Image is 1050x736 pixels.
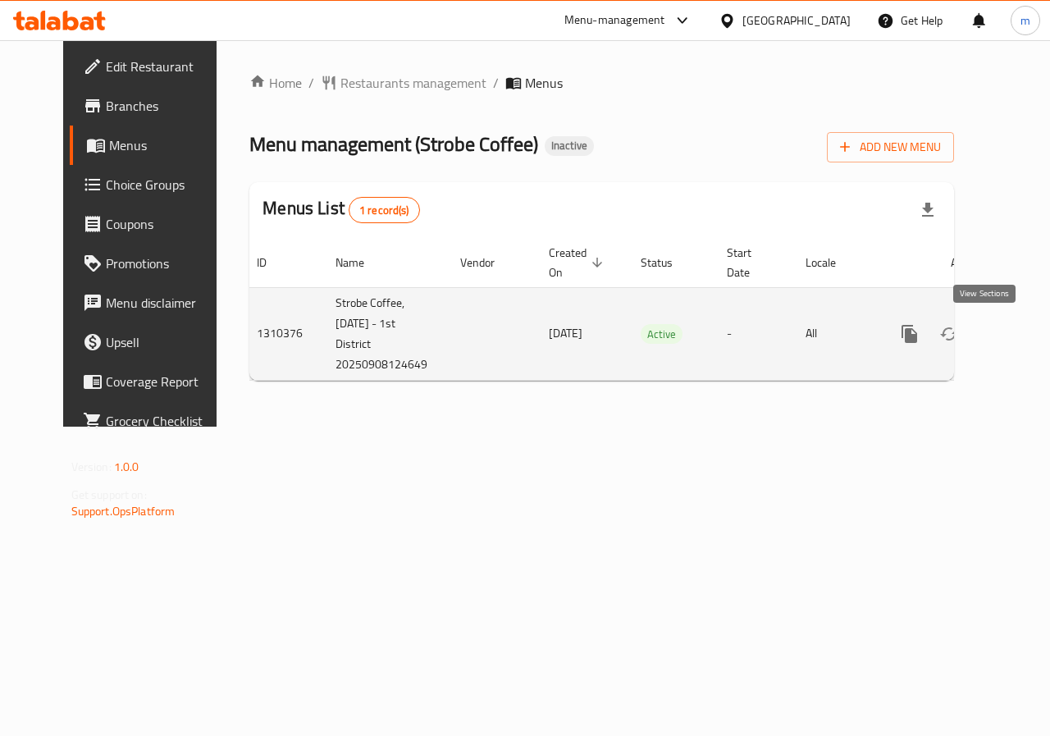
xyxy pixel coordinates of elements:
a: Menu disclaimer [70,283,239,322]
span: Created On [549,243,608,282]
a: Coupons [70,204,239,244]
a: Upsell [70,322,239,362]
td: All [792,287,877,380]
button: Add New Menu [827,132,954,162]
button: more [890,314,929,354]
a: Grocery Checklist [70,401,239,441]
span: Choice Groups [106,175,226,194]
span: Vendor [460,253,516,272]
div: Menu-management [564,11,665,30]
div: Total records count [349,197,420,223]
span: Get support on: [71,484,147,505]
a: Menus [70,126,239,165]
span: Start Date [727,243,773,282]
div: Inactive [545,136,594,156]
span: Restaurants management [340,73,486,93]
span: Menu disclaimer [106,293,226,313]
span: ID [257,253,288,272]
span: Menus [525,73,563,93]
span: 1 record(s) [349,203,419,218]
a: Edit Restaurant [70,47,239,86]
h2: Menus List [262,196,419,223]
span: Coupons [106,214,226,234]
td: 1310376 [244,287,322,380]
span: Version: [71,456,112,478]
span: Branches [106,96,226,116]
a: Home [249,73,302,93]
span: Add New Menu [840,137,941,158]
span: Status [641,253,694,272]
a: Support.OpsPlatform [71,501,176,522]
button: Change Status [929,314,969,354]
span: Coverage Report [106,372,226,391]
a: Branches [70,86,239,126]
td: Strobe Coffee,[DATE] - 1st District 20250908124649 [322,287,447,380]
span: Promotions [106,254,226,273]
span: [DATE] [549,322,582,344]
nav: breadcrumb [249,73,954,93]
a: Choice Groups [70,165,239,204]
div: Export file [908,190,947,230]
span: Inactive [545,139,594,153]
span: Name [336,253,386,272]
td: - [714,287,792,380]
li: / [493,73,499,93]
span: Locale [806,253,857,272]
span: Menus [109,135,226,155]
a: Promotions [70,244,239,283]
span: Active [641,325,682,344]
span: 1.0.0 [114,456,139,478]
span: Grocery Checklist [106,411,226,431]
a: Coverage Report [70,362,239,401]
div: Active [641,324,682,344]
li: / [308,73,314,93]
span: m [1020,11,1030,30]
div: [GEOGRAPHIC_DATA] [742,11,851,30]
span: Menu management ( Strobe Coffee ) [249,126,538,162]
span: Edit Restaurant [106,57,226,76]
a: Restaurants management [321,73,486,93]
span: Upsell [106,332,226,352]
